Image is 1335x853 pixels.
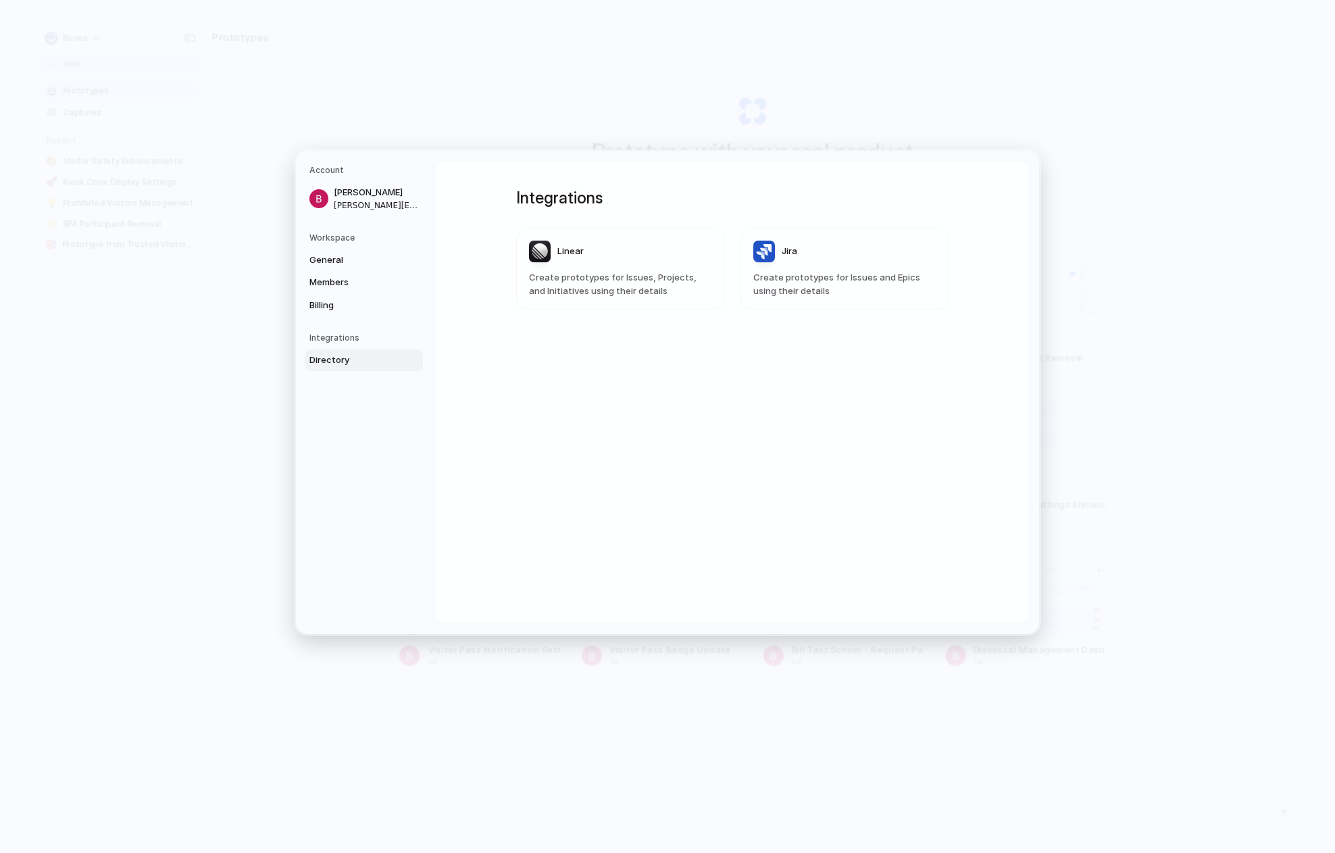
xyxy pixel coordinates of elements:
span: General [309,253,396,267]
h1: Integrations [516,186,949,210]
span: [PERSON_NAME][EMAIL_ADDRESS][PERSON_NAME][DOMAIN_NAME] [334,199,420,212]
a: Directory [305,349,423,371]
h5: Account [309,164,423,176]
span: [PERSON_NAME] [334,186,420,199]
a: General [305,249,423,271]
span: Members [309,276,396,289]
span: Jira [782,245,797,258]
span: Linear [557,245,584,258]
span: Create prototypes for Issues, Projects, and Initiatives using their details [529,271,711,297]
h5: Workspace [309,232,423,244]
a: [PERSON_NAME][PERSON_NAME][EMAIL_ADDRESS][PERSON_NAME][DOMAIN_NAME] [305,182,423,216]
a: Billing [305,295,423,316]
h5: Integrations [309,332,423,344]
a: Members [305,272,423,293]
span: Create prototypes for Issues and Epics using their details [753,271,936,297]
span: Billing [309,299,396,312]
span: Directory [309,354,396,367]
